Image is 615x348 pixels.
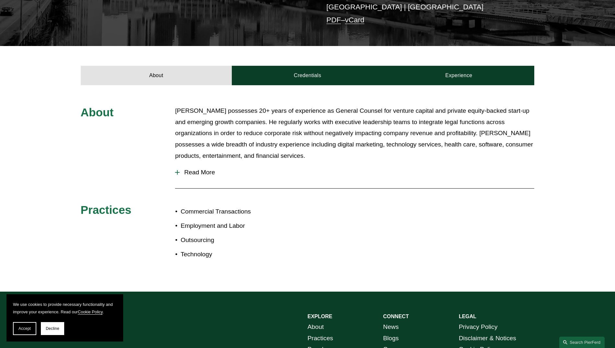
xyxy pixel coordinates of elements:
[181,220,307,232] p: Employment and Labor
[326,16,341,24] a: PDF
[175,105,534,161] p: [PERSON_NAME] possesses 20+ years of experience as General Counsel for venture capital and privat...
[459,333,516,344] a: Disclaimer & Notices
[383,333,399,344] a: Blogs
[181,249,307,260] p: Technology
[81,106,114,119] span: About
[383,321,399,333] a: News
[308,333,333,344] a: Practices
[181,235,307,246] p: Outsourcing
[383,314,409,319] strong: CONNECT
[41,322,64,335] button: Decline
[181,206,307,217] p: Commercial Transactions
[308,314,332,319] strong: EXPLORE
[46,326,59,331] span: Decline
[18,326,31,331] span: Accept
[81,66,232,85] a: About
[232,66,383,85] a: Credentials
[383,66,535,85] a: Experience
[78,309,103,314] a: Cookie Policy
[6,294,123,342] section: Cookie banner
[459,314,476,319] strong: LEGAL
[345,16,364,24] a: vCard
[180,169,534,176] span: Read More
[81,203,132,216] span: Practices
[559,337,605,348] a: Search this site
[308,321,324,333] a: About
[459,321,497,333] a: Privacy Policy
[13,322,36,335] button: Accept
[13,301,117,316] p: We use cookies to provide necessary functionality and improve your experience. Read our .
[175,164,534,181] button: Read More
